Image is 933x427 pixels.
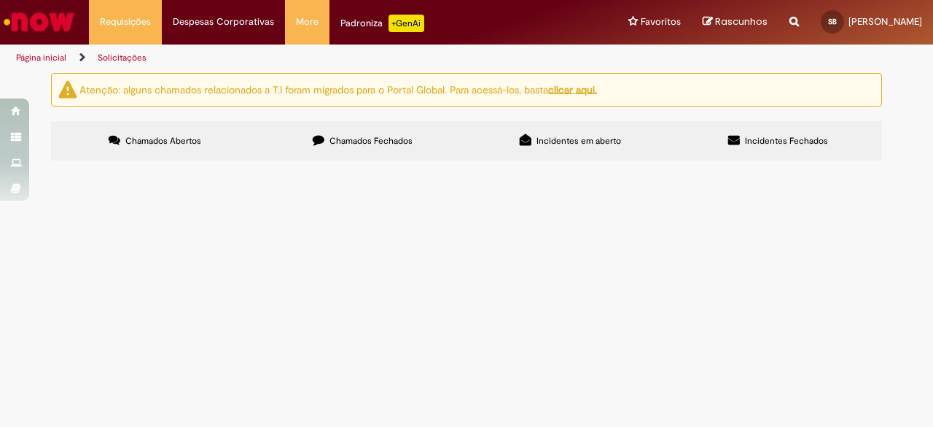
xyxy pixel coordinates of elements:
[340,15,424,32] div: Padroniza
[715,15,768,28] span: Rascunhos
[125,135,201,147] span: Chamados Abertos
[329,135,413,147] span: Chamados Fechados
[641,15,681,29] span: Favoritos
[98,52,147,64] a: Solicitações
[548,82,597,96] a: clicar aqui.
[745,135,828,147] span: Incidentes Fechados
[100,15,151,29] span: Requisições
[703,15,768,29] a: Rascunhos
[848,15,922,28] span: [PERSON_NAME]
[296,15,319,29] span: More
[1,7,77,36] img: ServiceNow
[173,15,274,29] span: Despesas Corporativas
[79,82,597,96] ng-bind-html: Atenção: alguns chamados relacionados a T.I foram migrados para o Portal Global. Para acessá-los,...
[536,135,621,147] span: Incidentes em aberto
[11,45,611,72] ul: Trilhas de página
[16,52,66,64] a: Página inicial
[389,15,424,32] p: +GenAi
[828,17,837,26] span: SB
